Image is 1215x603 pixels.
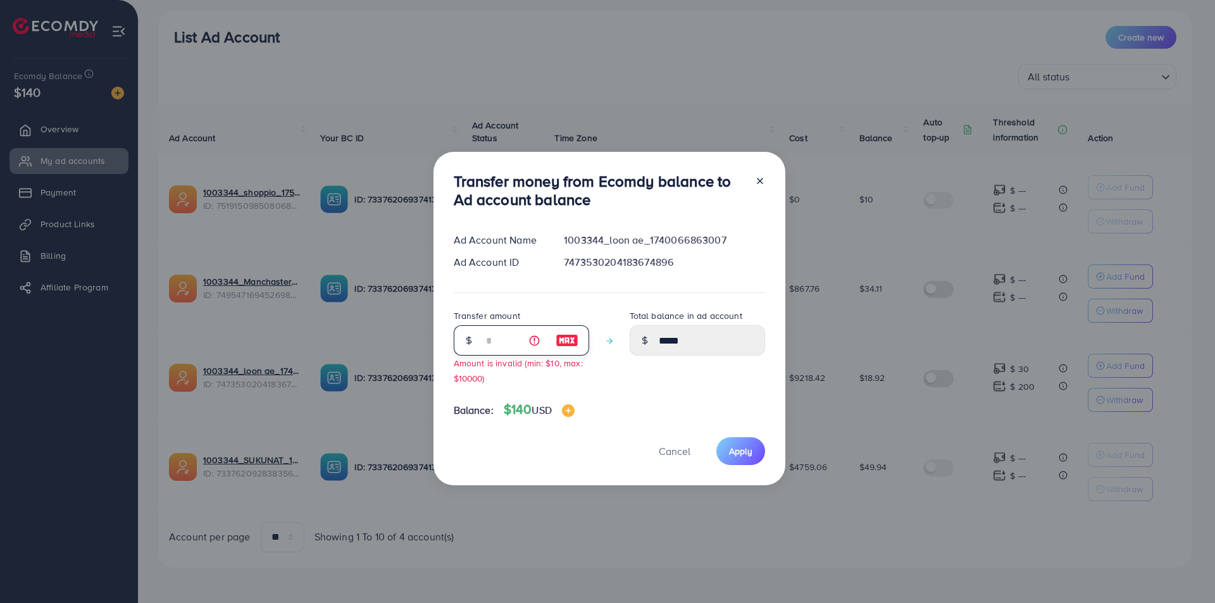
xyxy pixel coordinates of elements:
[1161,546,1206,594] iframe: Chat
[556,333,578,348] img: image
[554,255,775,270] div: 7473530204183674896
[532,403,551,417] span: USD
[454,172,745,209] h3: Transfer money from Ecomdy balance to Ad account balance
[504,402,575,418] h4: $140
[562,404,575,417] img: image
[659,444,690,458] span: Cancel
[444,255,554,270] div: Ad Account ID
[454,403,494,418] span: Balance:
[454,309,520,322] label: Transfer amount
[729,445,752,457] span: Apply
[554,233,775,247] div: 1003344_loon ae_1740066863007
[630,309,742,322] label: Total balance in ad account
[716,437,765,464] button: Apply
[454,357,583,383] small: Amount is invalid (min: $10, max: $10000)
[444,233,554,247] div: Ad Account Name
[643,437,706,464] button: Cancel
